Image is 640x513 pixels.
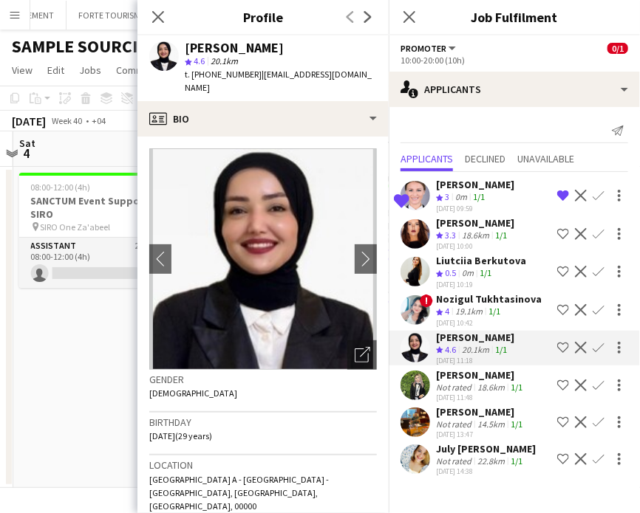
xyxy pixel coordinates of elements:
span: Comms [116,63,149,77]
span: Sat [19,137,35,150]
div: [DATE] 11:48 [436,393,525,402]
span: [GEOGRAPHIC_DATA] A - [GEOGRAPHIC_DATA] - [GEOGRAPHIC_DATA], [GEOGRAPHIC_DATA], [GEOGRAPHIC_DATA]... [149,474,329,512]
a: Jobs [73,61,107,80]
button: FORTE TOURISM - AKADEMİ TURİZM VE ORG.TİC. A.Ş. [67,1,285,30]
span: 4 [445,306,449,317]
div: [PERSON_NAME] [436,405,525,419]
div: +04 [92,115,106,126]
h3: Birthday [149,416,377,429]
span: View [12,63,33,77]
h3: Job Fulfilment [389,7,640,27]
div: [DATE] 11:18 [436,356,514,365]
div: 10:00-20:00 (10h) [401,55,628,66]
div: Applicants [389,72,640,107]
h1: SAMPLE SOURCING ⁉️ [12,35,186,58]
div: Not rated [436,455,474,466]
app-skills-label: 1/1 [511,382,522,393]
span: SIRO One Za'abeel [41,221,111,233]
span: Declined [465,154,505,164]
app-skills-label: 1/1 [488,306,500,317]
app-card-role: Assistant21A0/108:00-12:00 (4h) [19,238,185,288]
span: Week 40 [49,115,86,126]
span: Jobs [79,63,101,77]
div: 22.8km [474,455,508,466]
span: Promoter [401,43,446,54]
span: 4.6 [194,55,205,66]
span: Unavailable [517,154,574,164]
span: Applicants [401,154,453,164]
a: Comms [110,61,155,80]
div: [PERSON_NAME] [185,41,284,55]
h3: SANCTUM Event Support @ SIRO [19,194,185,221]
span: Edit [47,63,64,77]
img: Crew avatar or photo [149,148,377,370]
span: 4 [17,145,35,162]
div: [PERSON_NAME] [436,216,514,230]
a: Edit [41,61,70,80]
div: 18.6km [459,230,492,242]
div: 14.5km [474,419,508,430]
a: View [6,61,38,80]
div: [DATE] 14:38 [436,466,536,476]
button: Promoter [401,43,458,54]
span: [DEMOGRAPHIC_DATA] [149,388,237,399]
span: [DATE] (29 years) [149,430,212,441]
span: t. [PHONE_NUMBER] [185,69,262,80]
div: Open photos pop-in [347,340,377,370]
span: 3.3 [445,230,456,241]
div: 0m [459,267,477,280]
div: [PERSON_NAME] [436,178,514,191]
div: Not rated [436,419,474,430]
div: 20.1km [459,344,492,357]
span: 20.1km [208,55,241,66]
h3: Profile [137,7,389,27]
div: Nozigul Tukhtasinova [436,292,542,306]
div: 18.6km [474,382,508,393]
app-skills-label: 1/1 [495,230,507,241]
div: Not rated [436,382,474,393]
div: Bio [137,101,389,137]
span: 3 [445,191,449,202]
div: [DATE] 10:19 [436,280,526,289]
div: Liutciia Berkutova [436,254,526,267]
app-skills-label: 1/1 [473,191,485,202]
div: 0m [452,191,470,204]
div: [DATE] 09:59 [436,204,514,213]
app-skills-label: 1/1 [511,455,522,466]
app-job-card: 08:00-12:00 (4h)0/1SANCTUM Event Support @ SIRO SIRO One Za'abeel1 RoleAssistant21A0/108:00-12:00... [19,173,185,288]
app-skills-label: 1/1 [495,344,507,355]
div: [DATE] 10:42 [436,318,542,328]
span: 0.5 [445,267,456,278]
div: [PERSON_NAME] [436,331,514,344]
div: July [PERSON_NAME] [436,442,536,455]
span: ! [420,295,433,308]
div: [PERSON_NAME] [436,368,525,382]
span: 08:00-12:00 (4h) [31,182,91,193]
span: 0/1 [607,43,628,54]
h3: Gender [149,373,377,386]
span: | [EMAIL_ADDRESS][DOMAIN_NAME] [185,69,372,93]
div: [DATE] 13:47 [436,430,525,439]
app-skills-label: 1/1 [480,267,491,278]
div: [DATE] 10:00 [436,241,514,251]
div: 19.1km [452,306,486,318]
app-skills-label: 1/1 [511,419,522,430]
div: [DATE] [12,114,46,128]
span: 4.6 [445,344,456,355]
h3: Location [149,458,377,472]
